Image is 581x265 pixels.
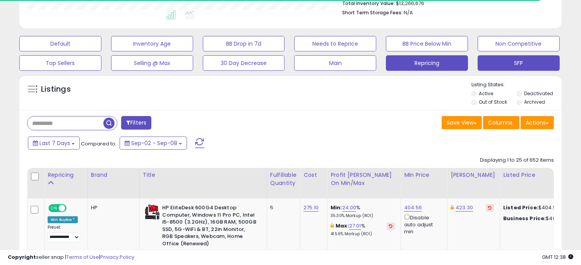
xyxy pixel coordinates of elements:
[39,139,70,147] span: Last 7 Days
[19,36,101,51] button: Default
[331,204,342,211] b: Min:
[404,213,441,235] div: Disable auto adjust min
[294,36,376,51] button: Needs to Reprice
[111,55,193,71] button: Selling @ Max
[479,90,493,97] label: Active
[542,253,573,261] span: 2025-09-16 12:38 GMT
[81,140,117,147] span: Compared to:
[483,116,519,129] button: Columns
[386,55,468,71] button: Repricing
[162,204,256,249] b: HP EliteDesk 600G4 Desktop Computer, Windows 11 Pro PC, Intel i5-8500 (3.2GHz), 16GB RAM, 500GB S...
[478,36,560,51] button: Non Competitive
[91,171,136,179] div: Brand
[131,139,177,147] span: Sep-02 - Sep-08
[49,205,59,212] span: ON
[488,119,512,127] span: Columns
[48,216,78,223] div: Win BuyBox *
[349,222,361,230] a: 27.01
[521,116,554,129] button: Actions
[65,205,78,212] span: OFF
[303,171,324,179] div: Cost
[327,168,401,198] th: The percentage added to the cost of goods (COGS) that forms the calculator for Min & Max prices.
[331,222,395,237] div: %
[478,55,560,71] button: SFP
[331,171,398,187] div: Profit [PERSON_NAME] on Min/Max
[524,90,553,97] label: Deactivated
[404,204,422,212] a: 404.56
[100,253,134,261] a: Privacy Policy
[503,171,570,179] div: Listed Price
[203,36,285,51] button: BB Drop in 7d
[503,215,567,222] div: $404.56
[480,157,554,164] div: Displaying 1 to 25 of 652 items
[336,222,349,229] b: Max:
[270,204,294,211] div: 5
[342,204,356,212] a: 24.00
[121,116,151,130] button: Filters
[503,204,538,211] b: Listed Price:
[48,225,82,242] div: Preset:
[270,171,297,187] div: Fulfillable Quantity
[66,253,99,261] a: Terms of Use
[479,99,507,105] label: Out of Stock
[48,171,84,179] div: Repricing
[503,204,567,211] div: $404.56
[41,84,71,95] h5: Listings
[8,254,134,261] div: seller snap | |
[143,171,264,179] div: Title
[386,36,468,51] button: BB Price Below Min
[404,171,444,179] div: Min Price
[8,253,36,261] strong: Copyright
[303,204,319,212] a: 275.10
[524,99,545,105] label: Archived
[111,36,193,51] button: Inventory Age
[331,213,395,219] p: 35.30% Markup (ROI)
[342,9,403,16] b: Short Term Storage Fees:
[451,171,497,179] div: [PERSON_NAME]
[471,81,562,89] p: Listing States:
[442,116,482,129] button: Save View
[203,55,285,71] button: 30 Day Decrease
[503,215,546,222] b: Business Price:
[294,55,376,71] button: Main
[145,204,160,220] img: 51ptP++DS8L._SL40_.jpg
[331,231,395,237] p: 41.56% Markup (ROI)
[28,137,80,150] button: Last 7 Days
[404,9,413,16] span: N/A
[120,137,187,150] button: Sep-02 - Sep-08
[91,204,134,211] div: HP
[19,55,101,71] button: Top Sellers
[331,204,395,219] div: %
[456,204,473,212] a: 423.30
